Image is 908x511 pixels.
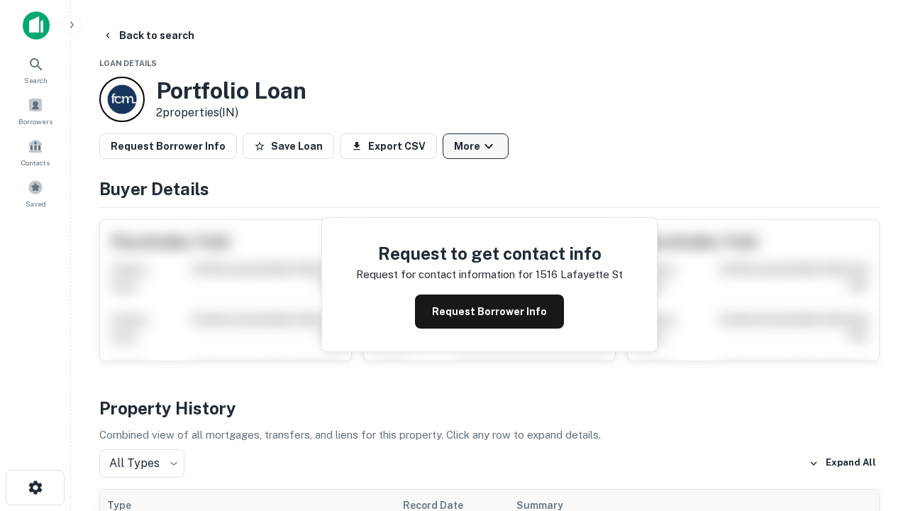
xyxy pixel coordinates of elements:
p: Combined view of all mortgages, transfers, and liens for this property. Click any row to expand d... [99,427,880,444]
h3: Portfolio Loan [156,77,306,104]
p: 1516 lafayette st [536,266,623,283]
a: Borrowers [4,92,67,130]
span: Loan Details [99,59,157,67]
img: capitalize-icon.png [23,11,50,40]
button: Expand All [805,453,880,474]
p: Request for contact information for [356,266,533,283]
button: Save Loan [243,133,334,159]
button: Request Borrower Info [415,295,564,329]
p: 2 properties (IN) [156,104,306,121]
button: Request Borrower Info [99,133,237,159]
span: Saved [26,198,46,209]
span: Borrowers [18,116,52,127]
button: More [443,133,509,159]
iframe: Chat Widget [837,352,908,420]
a: Search [4,50,67,89]
h4: Property History [99,395,880,421]
a: Contacts [4,133,67,171]
button: Back to search [96,23,200,48]
button: Export CSV [340,133,437,159]
a: Saved [4,174,67,212]
h4: Buyer Details [99,176,880,202]
div: All Types [99,449,184,478]
h4: Request to get contact info [356,241,623,266]
span: Search [24,75,48,86]
span: Contacts [21,157,50,168]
